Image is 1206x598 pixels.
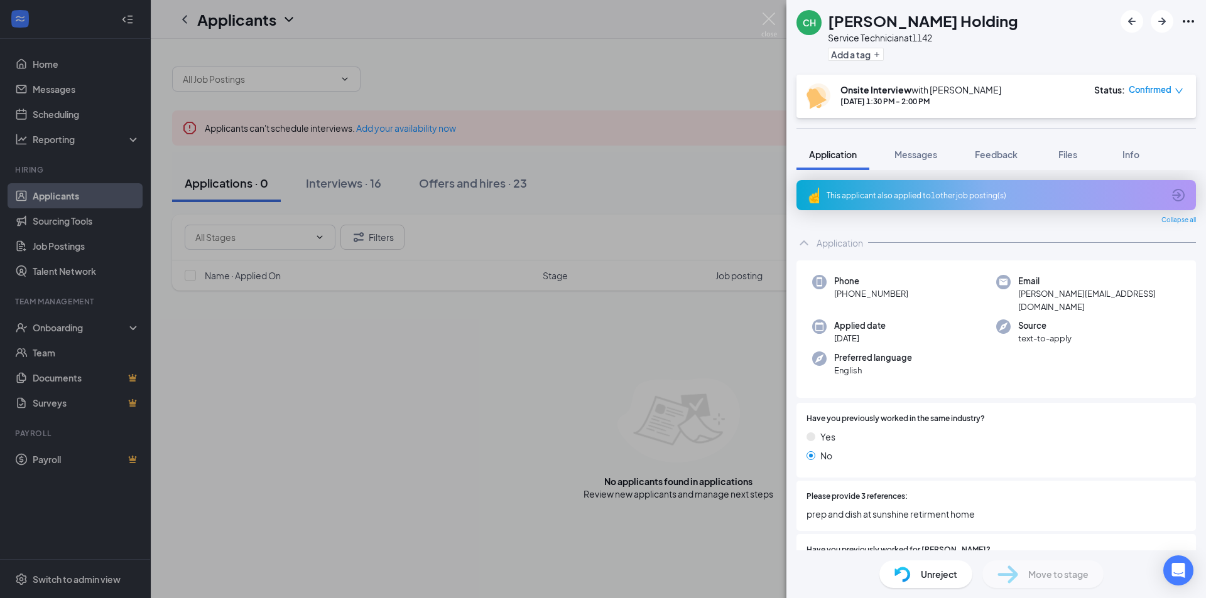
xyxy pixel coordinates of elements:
[1161,215,1196,225] span: Collapse all
[828,31,1018,44] div: Service Technician at 1142
[820,430,835,444] span: Yes
[834,275,908,287] span: Phone
[1094,83,1125,96] div: Status :
[1129,83,1171,96] span: Confirmed
[840,84,911,95] b: Onsite Interview
[834,364,912,376] span: English
[840,96,1001,107] div: [DATE] 1:30 PM - 2:00 PM
[1171,188,1186,203] svg: ArrowCircle
[1124,14,1139,29] svg: ArrowLeftNew
[1028,567,1089,581] span: Move to stage
[1151,10,1173,33] button: ArrowRight
[828,10,1018,31] h1: [PERSON_NAME] Holding
[807,491,908,503] span: Please provide 3 references:
[840,83,1001,96] div: with [PERSON_NAME]
[1018,275,1180,287] span: Email
[807,544,991,556] span: Have you previously worked for [PERSON_NAME]?
[807,413,985,425] span: Have you previously worked in the same industry?
[834,332,886,344] span: [DATE]
[1175,87,1183,95] span: down
[796,235,812,250] svg: ChevronUp
[1121,10,1143,33] button: ArrowLeftNew
[1018,319,1072,332] span: Source
[1154,14,1170,29] svg: ArrowRight
[1163,555,1193,585] div: Open Intercom Messenger
[834,351,912,364] span: Preferred language
[1058,149,1077,160] span: Files
[1018,287,1180,313] span: [PERSON_NAME][EMAIL_ADDRESS][DOMAIN_NAME]
[809,149,857,160] span: Application
[834,287,908,300] span: [PHONE_NUMBER]
[834,319,886,332] span: Applied date
[820,449,832,462] span: No
[894,149,937,160] span: Messages
[1122,149,1139,160] span: Info
[827,190,1163,201] div: This applicant also applied to 1 other job posting(s)
[1181,14,1196,29] svg: Ellipses
[921,567,957,581] span: Unreject
[873,51,881,58] svg: Plus
[975,149,1018,160] span: Feedback
[803,16,816,29] div: CH
[817,237,863,249] div: Application
[1018,332,1072,344] span: text-to-apply
[807,507,1186,521] span: prep and dish at sunshine retirment home
[828,48,884,61] button: PlusAdd a tag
